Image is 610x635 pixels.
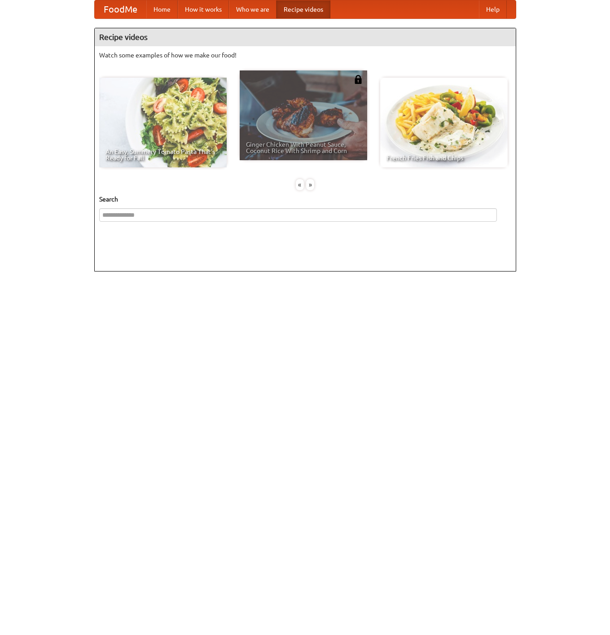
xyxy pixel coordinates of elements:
span: French Fries Fish and Chips [386,155,501,161]
a: FoodMe [95,0,146,18]
a: How it works [178,0,229,18]
a: An Easy, Summery Tomato Pasta That's Ready for Fall [99,78,227,167]
a: Home [146,0,178,18]
div: » [306,179,314,190]
h4: Recipe videos [95,28,516,46]
img: 483408.png [354,75,363,84]
a: French Fries Fish and Chips [380,78,508,167]
a: Who we are [229,0,276,18]
h5: Search [99,195,511,204]
div: « [296,179,304,190]
p: Watch some examples of how we make our food! [99,51,511,60]
a: Help [479,0,507,18]
span: An Easy, Summery Tomato Pasta That's Ready for Fall [105,149,220,161]
a: Recipe videos [276,0,330,18]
